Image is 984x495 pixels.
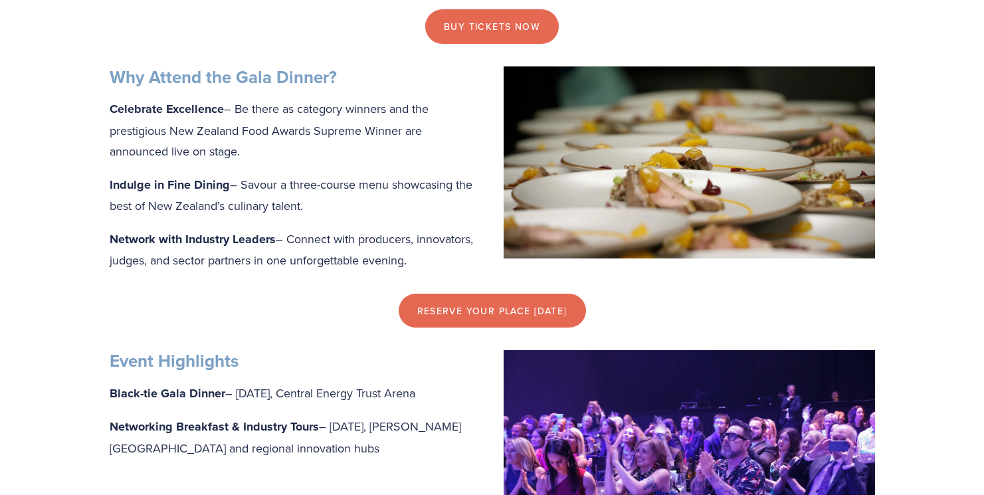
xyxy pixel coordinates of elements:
a: reserve your place [DATE] [399,294,586,328]
p: – [DATE], Central Energy Trust Arena [110,383,875,405]
p: – Connect with producers, innovators, judges, and sector partners in one unforgettable evening. [110,229,875,271]
a: Buy tickets now [425,9,559,44]
p: – Be there as category winners and the prestigious New Zealand Food Awards Supreme Winner are ann... [110,98,875,162]
p: – [DATE], [PERSON_NAME][GEOGRAPHIC_DATA] and regional innovation hubs [110,416,875,458]
strong: Network with Industry Leaders [110,231,276,248]
strong: Networking Breakfast & Industry Tours [110,418,319,435]
strong: Event Highlights [110,348,239,373]
strong: Indulge in Fine Dining [110,176,230,193]
p: – Savour a three-course menu showcasing the best of New Zealand’s culinary talent. [110,174,875,217]
strong: Black-tie Gala Dinner [110,385,225,402]
strong: Why Attend the Gala Dinner? [110,64,337,90]
strong: Celebrate Excellence [110,100,224,118]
